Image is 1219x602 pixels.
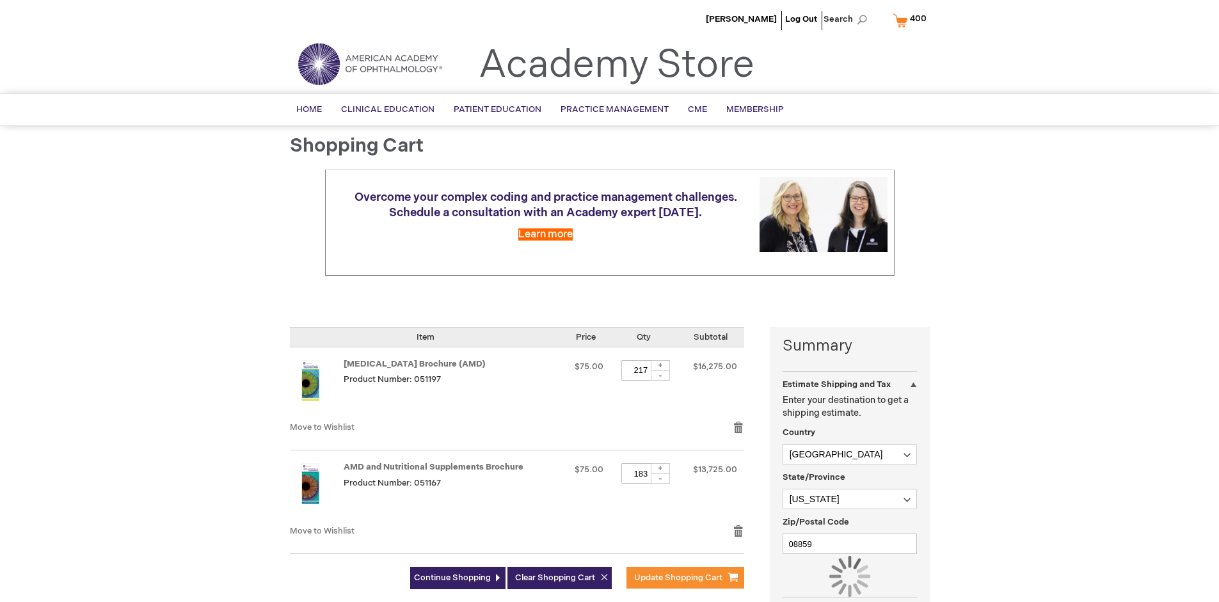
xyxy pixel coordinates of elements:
span: Zip/Postal Code [783,517,849,527]
a: AMD and Nutritional Supplements Brochure [344,462,523,472]
span: Clinical Education [341,104,434,115]
span: Product Number: 051167 [344,478,441,488]
a: Academy Store [479,42,754,88]
span: CME [688,104,707,115]
strong: Estimate Shipping and Tax [783,379,891,390]
span: Item [417,332,434,342]
div: - [651,370,670,381]
input: Qty [621,463,660,484]
span: Membership [726,104,784,115]
div: + [651,463,670,474]
a: Move to Wishlist [290,422,355,432]
span: Country [783,427,815,438]
span: Update Shopping Cart [634,573,722,583]
span: Shopping Cart [290,134,424,157]
a: AMD and Nutritional Supplements Brochure [290,463,344,512]
span: $75.00 [575,464,603,475]
span: Continue Shopping [414,573,491,583]
a: Learn more [518,228,573,241]
a: Log Out [785,14,817,24]
span: $13,725.00 [693,464,737,475]
span: Price [576,332,596,342]
button: Update Shopping Cart [626,567,744,589]
a: [MEDICAL_DATA] Brochure (AMD) [344,359,486,369]
span: State/Province [783,472,845,482]
span: Clear Shopping Cart [515,573,595,583]
div: + [651,360,670,371]
button: Clear Shopping Cart [507,567,612,589]
a: Continue Shopping [410,567,506,589]
span: Overcome your complex coding and practice management challenges. Schedule a consultation with an ... [355,191,737,219]
span: Patient Education [454,104,541,115]
span: $16,275.00 [693,361,737,372]
input: Qty [621,360,660,381]
p: Enter your destination to get a shipping estimate. [783,394,917,420]
a: [PERSON_NAME] [706,14,777,24]
img: Schedule a consultation with an Academy expert today [760,177,888,252]
span: Practice Management [561,104,669,115]
span: Search [824,6,872,32]
img: Age-Related Macular Degeneration Brochure (AMD) [290,360,331,401]
span: Product Number: 051197 [344,374,441,384]
div: - [651,473,670,484]
span: Qty [637,332,651,342]
span: Home [296,104,322,115]
strong: Summary [783,335,917,357]
img: AMD and Nutritional Supplements Brochure [290,463,331,504]
a: 400 [890,9,935,31]
a: Age-Related Macular Degeneration Brochure (AMD) [290,360,344,409]
img: Loading... [829,556,870,597]
span: 400 [910,13,927,24]
a: Move to Wishlist [290,526,355,536]
span: Subtotal [694,332,728,342]
span: $75.00 [575,361,603,372]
